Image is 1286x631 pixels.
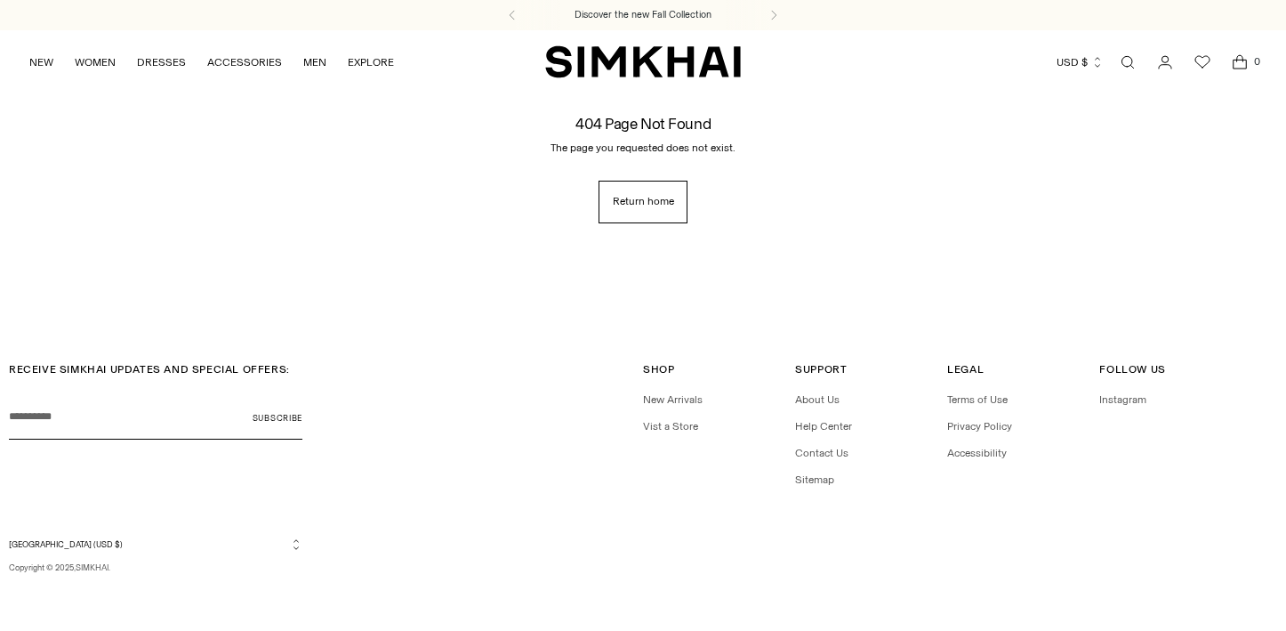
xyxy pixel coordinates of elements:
[947,420,1012,433] a: Privacy Policy
[1057,43,1104,82] button: USD $
[613,194,674,209] span: Return home
[599,181,688,223] a: Return home
[551,140,735,156] p: The page you requested does not exist.
[795,447,848,459] a: Contact Us
[1147,44,1183,80] a: Go to the account page
[575,115,711,132] h1: 404 Page Not Found
[303,43,326,82] a: MEN
[795,393,840,406] a: About Us
[9,562,302,574] p: Copyright © 2025, .
[643,363,674,376] span: Shop
[947,363,984,376] span: Legal
[545,44,741,79] a: SIMKHAI
[1099,363,1165,376] span: Follow Us
[643,420,698,433] a: Vist a Store
[1110,44,1145,80] a: Open search modal
[795,420,852,433] a: Help Center
[207,43,282,82] a: ACCESSORIES
[1249,53,1265,69] span: 0
[348,43,394,82] a: EXPLORE
[9,538,302,551] button: [GEOGRAPHIC_DATA] (USD $)
[29,43,53,82] a: NEW
[1222,44,1258,80] a: Open cart modal
[795,363,847,376] span: Support
[253,395,302,440] button: Subscribe
[9,363,290,376] span: RECEIVE SIMKHAI UPDATES AND SPECIAL OFFERS:
[643,393,703,406] a: New Arrivals
[575,8,711,22] a: Discover the new Fall Collection
[137,43,186,82] a: DRESSES
[947,447,1007,459] a: Accessibility
[1185,44,1220,80] a: Wishlist
[1099,393,1146,406] a: Instagram
[76,562,109,572] a: SIMKHAI
[795,473,834,486] a: Sitemap
[947,393,1008,406] a: Terms of Use
[75,43,116,82] a: WOMEN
